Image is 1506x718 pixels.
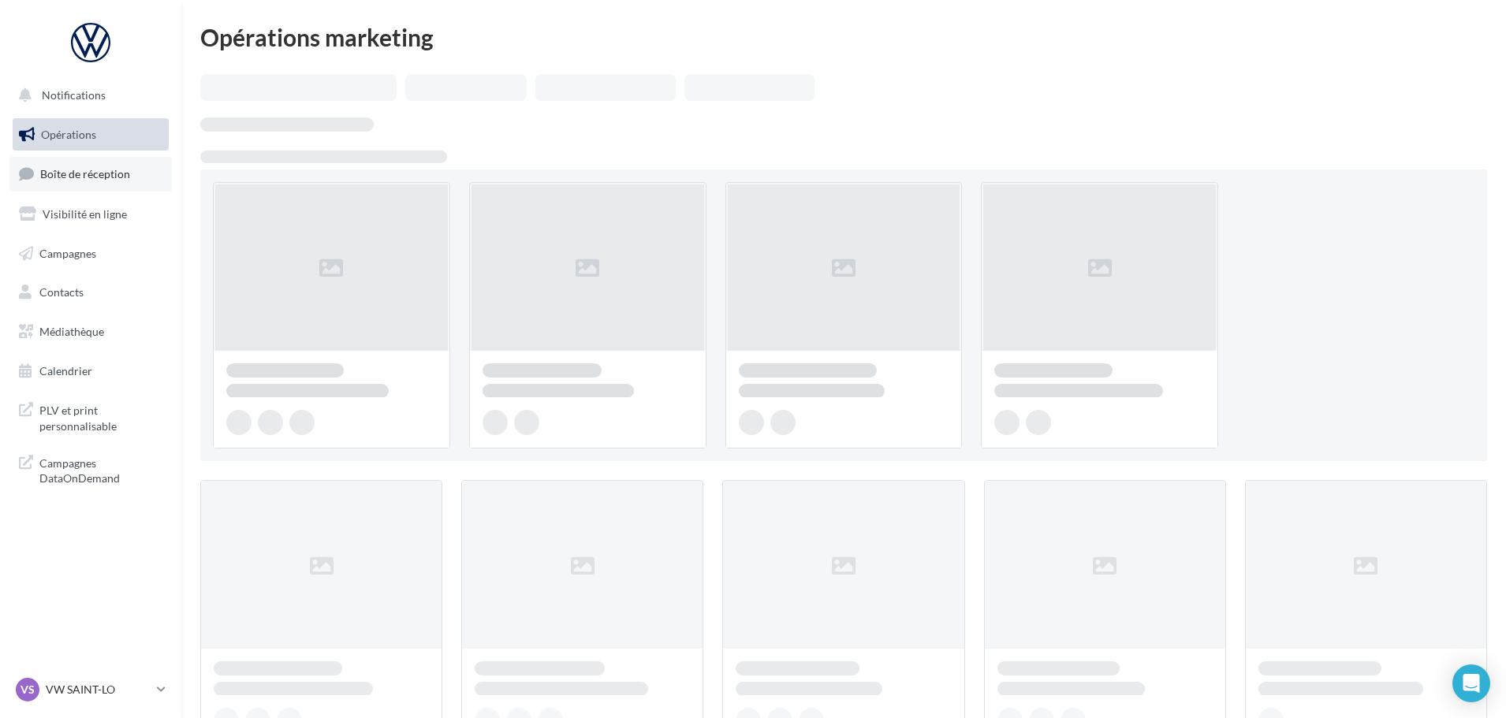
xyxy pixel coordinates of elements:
[40,167,130,180] span: Boîte de réception
[39,285,84,299] span: Contacts
[9,237,172,270] a: Campagnes
[46,682,151,698] p: VW SAINT-LO
[9,276,172,309] a: Contacts
[39,246,96,259] span: Campagnes
[21,682,35,698] span: VS
[41,128,96,141] span: Opérations
[9,446,172,493] a: Campagnes DataOnDemand
[9,157,172,191] a: Boîte de réception
[9,315,172,348] a: Médiathèque
[39,452,162,486] span: Campagnes DataOnDemand
[42,88,106,102] span: Notifications
[200,25,1487,49] div: Opérations marketing
[39,364,92,378] span: Calendrier
[39,400,162,433] span: PLV et print personnalisable
[9,355,172,388] a: Calendrier
[13,675,169,705] a: VS VW SAINT-LO
[9,198,172,231] a: Visibilité en ligne
[43,207,127,221] span: Visibilité en ligne
[39,325,104,338] span: Médiathèque
[1452,664,1490,702] div: Open Intercom Messenger
[9,118,172,151] a: Opérations
[9,79,166,112] button: Notifications
[9,393,172,440] a: PLV et print personnalisable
